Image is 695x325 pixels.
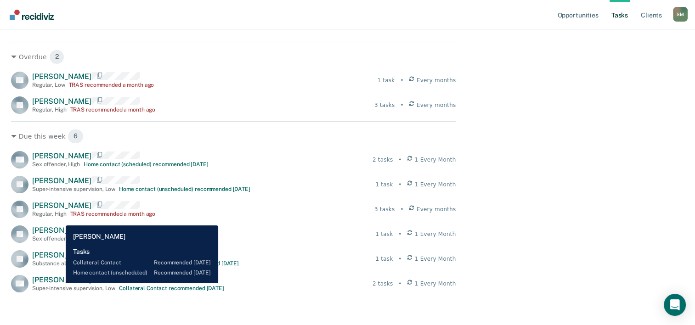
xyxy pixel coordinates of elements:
div: Sex offender , High [32,161,80,168]
div: 1 task [377,76,395,84]
div: 3 tasks [374,101,395,109]
button: Profile dropdown button [673,7,688,22]
span: 1 Every Month [415,255,456,263]
div: Open Intercom Messenger [664,294,686,316]
span: [PERSON_NAME] [32,151,91,160]
span: [PERSON_NAME] [32,201,91,210]
div: • [400,205,403,213]
div: Overdue 2 [11,50,456,64]
span: [PERSON_NAME] [32,97,91,106]
div: TRAS recommended a month ago [70,211,155,217]
div: • [398,230,401,238]
span: 6 [68,129,84,144]
span: Every months [417,101,456,109]
div: Home contact (scheduled) recommended [DATE] [84,161,209,168]
div: Super-intensive supervision , Low [32,186,115,192]
span: [PERSON_NAME] [32,176,91,185]
div: Super-intensive supervision , Low [32,285,115,291]
div: 2 tasks [373,156,393,164]
div: • [398,255,401,263]
div: 1 task [375,255,393,263]
div: 2 tasks [373,280,393,288]
div: Substance abuse - prsap , In-custody [32,260,124,267]
div: • [400,101,403,109]
span: Every months [417,205,456,213]
span: [PERSON_NAME] [32,72,91,81]
div: 1 task [375,180,393,189]
span: 1 Every Month [415,230,456,238]
div: Regular , High [32,211,66,217]
span: [PERSON_NAME] [32,275,91,284]
div: • [400,76,403,84]
span: 1 Every Month [415,280,456,288]
div: TRAS recommended a month ago [70,106,155,113]
div: Investigative contact recommended [DATE] [128,260,239,267]
div: 3 tasks [374,205,395,213]
div: Due this week 6 [11,129,456,144]
div: TRAS recommended a month ago [69,82,154,88]
div: • [398,180,401,189]
div: • [398,156,401,164]
div: Home contact (unscheduled) recommended [DATE] [82,235,214,242]
div: Collateral Contact recommended [DATE] [119,285,224,291]
span: 1 Every Month [415,156,456,164]
div: Regular , High [32,106,66,113]
span: [PERSON_NAME] [32,226,91,235]
span: 1 Every Month [415,180,456,189]
div: S M [673,7,688,22]
div: 1 task [375,230,393,238]
div: Sex offender , Low [32,235,79,242]
div: • [398,280,401,288]
img: Recidiviz [10,10,54,20]
span: 2 [49,50,65,64]
span: Every months [417,76,456,84]
span: [PERSON_NAME] [32,251,91,259]
div: Home contact (unscheduled) recommended [DATE] [119,186,250,192]
div: Regular , Low [32,82,65,88]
